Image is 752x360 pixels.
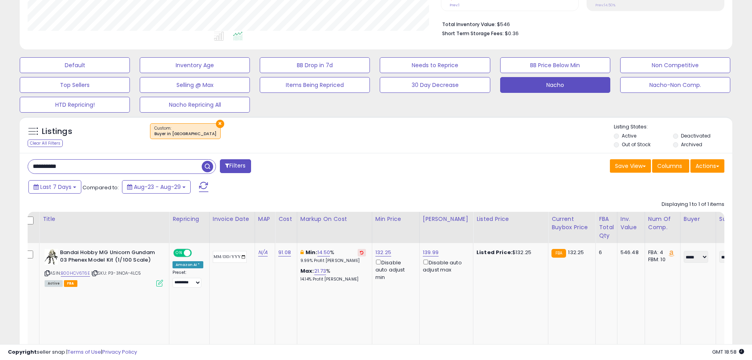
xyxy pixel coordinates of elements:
p: 14.14% Profit [PERSON_NAME] [300,277,366,282]
div: Cost [278,215,294,223]
label: Deactivated [681,132,711,139]
a: Terms of Use [68,348,101,356]
div: $132.25 [476,249,542,256]
button: Last 7 Days [28,180,81,194]
b: Bandai Hobby MG Unicorn Gundam 03 Phenex Model Kit (1/100 Scale) [60,249,156,266]
div: Markup on Cost [300,215,369,223]
strong: Copyright [8,348,37,356]
button: Nacho [500,77,610,93]
button: Nacho Repricing All [140,97,250,113]
button: HTD Repricing! [20,97,130,113]
b: Total Inventory Value: [442,21,496,28]
button: Nacho-Non Comp. [620,77,730,93]
li: $546 [442,19,718,28]
span: Custom: [154,125,216,137]
div: Min Price [375,215,416,223]
h5: Listings [42,126,72,137]
div: Inv. value [621,215,641,232]
label: Active [622,132,636,139]
label: Out of Stock [622,141,651,148]
span: All listings currently available for purchase on Amazon [45,280,63,287]
span: | SKU: P3-3NOA-4LC5 [91,270,141,276]
th: The percentage added to the cost of goods (COGS) that forms the calculator for Min & Max prices. [297,212,372,243]
div: 6 [599,249,611,256]
a: 14.50 [317,249,330,256]
span: OFF [191,250,203,256]
div: Repricing [173,215,206,223]
button: Actions [690,159,724,173]
div: Current Buybox Price [551,215,592,232]
span: ON [174,250,184,256]
a: 21.73 [314,267,326,275]
p: 9.99% Profit [PERSON_NAME] [300,258,366,264]
button: Top Sellers [20,77,130,93]
div: Listed Price [476,215,545,223]
button: Selling @ Max [140,77,250,93]
span: Compared to: [83,184,119,191]
b: Listed Price: [476,249,512,256]
button: 30 Day Decrease [380,77,490,93]
div: Disable auto adjust min [375,258,413,281]
div: Clear All Filters [28,139,63,147]
div: 546.48 [621,249,639,256]
label: Archived [681,141,702,148]
div: Title [43,215,166,223]
div: Disable auto adjust max [423,258,467,273]
span: FBA [64,280,77,287]
small: FBA [551,249,566,258]
div: FBA Total Qty [599,215,614,240]
div: seller snap | | [8,349,137,356]
div: % [300,268,366,282]
button: Save View [610,159,651,173]
b: Max: [300,267,314,275]
div: [PERSON_NAME] [423,215,470,223]
button: Filters [220,159,251,173]
b: Short Term Storage Fees: [442,30,504,37]
span: Aug-23 - Aug-29 [134,183,181,191]
div: Amazon AI * [173,261,203,268]
div: MAP [258,215,272,223]
div: FBA: 4 [648,249,674,256]
button: BB Price Below Min [500,57,610,73]
a: Privacy Policy [102,348,137,356]
div: FBM: 10 [648,256,674,263]
a: N/A [258,249,268,256]
a: B00HCV6T6E [61,270,90,277]
button: Needs to Reprice [380,57,490,73]
div: Preset: [173,270,203,288]
button: Default [20,57,130,73]
span: Last 7 Days [40,183,71,191]
button: Inventory Age [140,57,250,73]
div: Invoice Date [213,215,251,223]
div: % [300,249,366,264]
a: 139.99 [423,249,439,256]
small: Prev: 14.50% [595,3,615,8]
button: Non Competitive [620,57,730,73]
div: Buyer in [GEOGRAPHIC_DATA] [154,131,216,137]
button: Aug-23 - Aug-29 [122,180,191,194]
b: Min: [306,249,317,256]
small: Prev: 1 [450,3,459,8]
button: Columns [652,159,689,173]
p: Listing States: [614,123,732,131]
span: $0.36 [505,30,519,37]
span: Columns [657,162,682,170]
th: CSV column name: cust_attr_1_Buyer [680,212,716,243]
button: Items Being Repriced [260,77,370,93]
span: 132.25 [568,249,584,256]
img: 51sRjyM7w2L._SL40_.jpg [45,249,58,265]
button: BB Drop in 7d [260,57,370,73]
span: 2025-09-7 18:58 GMT [712,348,744,356]
div: Supplier [719,215,748,223]
div: Num of Comp. [648,215,677,232]
a: 132.25 [375,249,391,256]
button: × [216,120,224,128]
div: Displaying 1 to 1 of 1 items [662,201,724,208]
th: CSV column name: cust_attr_3_Invoice Date [209,212,255,243]
div: Buyer [684,215,713,223]
div: ASIN: [45,249,163,286]
a: 91.08 [278,249,291,256]
th: CSV column name: cust_attr_2_Supplier [716,212,751,243]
